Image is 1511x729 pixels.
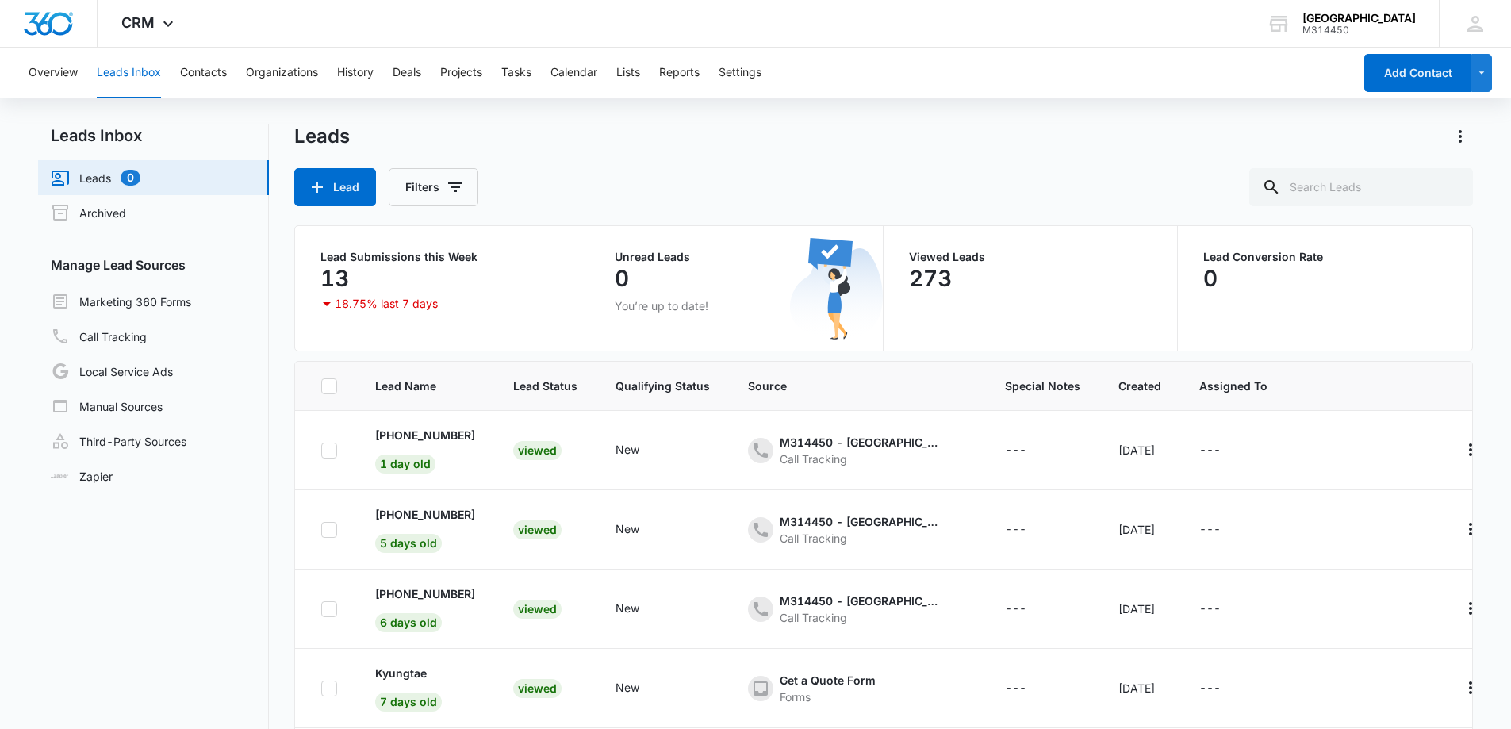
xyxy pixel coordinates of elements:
p: Lead Conversion Rate [1203,251,1447,263]
button: Leads Inbox [97,48,161,98]
div: [DATE] [1118,680,1161,696]
p: 13 [320,266,349,291]
a: Manual Sources [51,397,163,416]
div: - - Select to Edit Field [1199,600,1249,619]
div: - - Select to Edit Field [616,679,668,698]
a: Kyungtae7 days old [375,665,475,708]
h2: Leads Inbox [38,124,269,148]
div: --- [1005,441,1026,460]
p: You’re up to date! [615,297,857,314]
div: New [616,679,639,696]
button: Overview [29,48,78,98]
button: Lists [616,48,640,98]
div: [DATE] [1118,600,1161,617]
span: Lead Status [513,378,577,394]
h3: Manage Lead Sources [38,255,269,274]
button: Actions [1458,437,1483,462]
span: CRM [121,14,155,31]
a: Marketing 360 Forms [51,292,191,311]
button: Deals [393,48,421,98]
div: New [616,520,639,537]
span: Source [748,378,967,394]
p: [PHONE_NUMBER] [375,585,475,602]
button: Add Contact [1364,54,1471,92]
div: New [616,441,639,458]
button: Reports [659,48,700,98]
div: Call Tracking [780,609,938,626]
button: Calendar [550,48,597,98]
div: --- [1005,600,1026,619]
div: - - Select to Edit Field [616,520,668,539]
div: [DATE] [1118,521,1161,538]
span: 1 day old [375,455,435,474]
p: 0 [1203,266,1218,291]
p: Viewed Leads [909,251,1152,263]
button: Actions [1458,675,1483,700]
div: - - Select to Edit Field [748,513,967,547]
div: - - Select to Edit Field [1199,520,1249,539]
a: Viewed [513,681,562,695]
span: Special Notes [1005,378,1080,394]
div: M314450 - [GEOGRAPHIC_DATA] - Ads [780,513,938,530]
p: Unread Leads [615,251,857,263]
a: Viewed [513,443,562,457]
div: --- [1005,679,1026,698]
div: Call Tracking [780,530,938,547]
span: 7 days old [375,693,442,712]
button: Actions [1448,124,1473,149]
a: Leads0 [51,168,140,187]
div: M314450 - [GEOGRAPHIC_DATA] - Content [780,434,938,451]
div: - - Select to Edit Field [748,593,967,626]
button: Actions [1458,516,1483,542]
div: account id [1302,25,1416,36]
button: Lead [294,168,376,206]
a: [PHONE_NUMBER]6 days old [375,585,475,629]
div: - - Select to Edit Field [616,441,668,460]
button: Tasks [501,48,531,98]
button: Projects [440,48,482,98]
div: --- [1199,679,1221,698]
button: Settings [719,48,761,98]
div: Call Tracking [780,451,938,467]
span: 6 days old [375,613,442,632]
div: --- [1199,520,1221,539]
a: Local Service Ads [51,362,173,381]
button: Organizations [246,48,318,98]
div: - - Select to Edit Field [748,434,967,467]
span: 5 days old [375,534,442,553]
p: 18.75% last 7 days [335,298,438,309]
a: Archived [51,203,126,222]
div: [DATE] [1118,442,1161,459]
div: M314450 - [GEOGRAPHIC_DATA] - Ads [780,593,938,609]
div: Viewed [513,441,562,460]
h1: Leads [294,125,350,148]
div: Viewed [513,679,562,698]
p: [PHONE_NUMBER] [375,506,475,523]
div: - - Select to Edit Field [1005,679,1055,698]
div: - - Select to Edit Field [1005,441,1055,460]
div: - - Select to Edit Field [748,672,904,705]
button: Filters [389,168,478,206]
a: Third-Party Sources [51,432,186,451]
div: - - Select to Edit Field [1199,441,1249,460]
div: - - Select to Edit Field [1199,679,1249,698]
div: - - Select to Edit Field [1005,520,1055,539]
div: --- [1199,600,1221,619]
input: Search Leads [1249,168,1473,206]
button: Contacts [180,48,227,98]
a: Viewed [513,523,562,536]
span: Lead Name [375,378,475,394]
button: History [337,48,374,98]
p: 0 [615,266,629,291]
div: - - Select to Edit Field [1005,600,1055,619]
a: Call Tracking [51,327,147,346]
span: Qualifying Status [616,378,710,394]
div: --- [1199,441,1221,460]
a: [PHONE_NUMBER]5 days old [375,506,475,550]
div: - - Select to Edit Field [616,600,668,619]
a: Zapier [51,468,113,485]
div: New [616,600,639,616]
p: [PHONE_NUMBER] [375,427,475,443]
span: Created [1118,378,1161,394]
p: Kyungtae [375,665,427,681]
